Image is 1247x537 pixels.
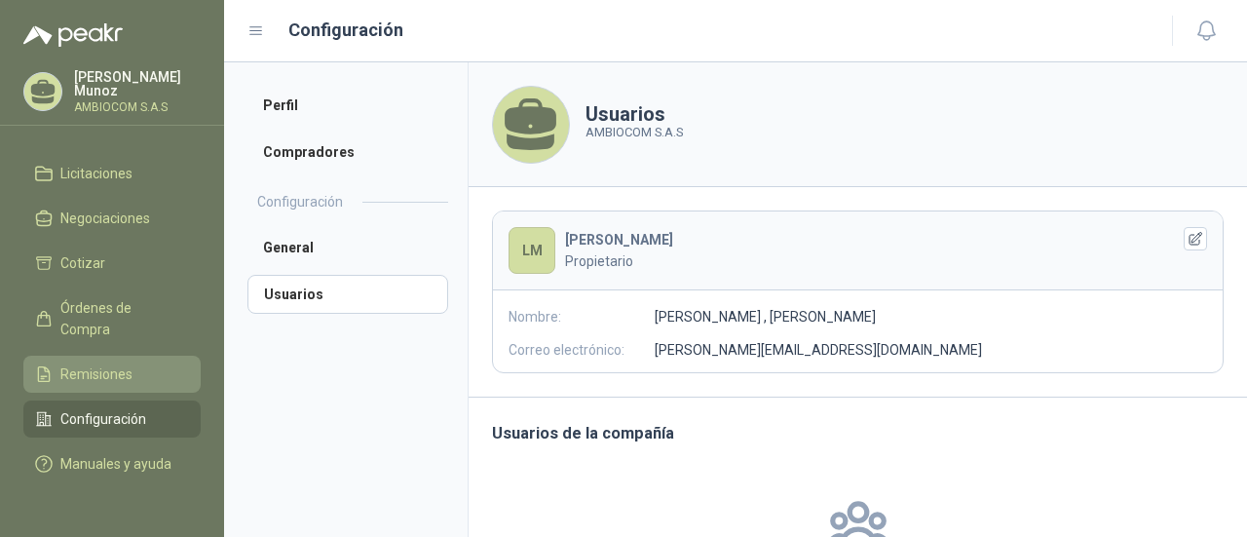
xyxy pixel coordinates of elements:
[247,133,448,172] a: Compradores
[60,252,105,274] span: Cotizar
[509,339,655,361] p: Correo electrónico:
[509,227,555,274] div: LM
[60,208,150,229] span: Negociaciones
[247,275,448,314] a: Usuarios
[586,123,683,142] p: AMBIOCOM S.A.S
[288,17,403,44] h1: Configuración
[74,70,201,97] p: [PERSON_NAME] Munoz
[23,155,201,192] a: Licitaciones
[565,250,1139,272] p: Propietario
[247,86,448,125] a: Perfil
[23,289,201,348] a: Órdenes de Compra
[60,163,132,184] span: Licitaciones
[565,232,673,248] b: [PERSON_NAME]
[247,228,448,267] a: General
[23,445,201,482] a: Manuales y ayuda
[60,453,171,475] span: Manuales y ayuda
[23,245,201,282] a: Cotizar
[257,191,343,212] h2: Configuración
[23,356,201,393] a: Remisiones
[492,421,1224,446] h3: Usuarios de la compañía
[74,101,201,113] p: AMBIOCOM S.A.S
[60,297,182,340] span: Órdenes de Compra
[23,401,201,438] a: Configuración
[586,105,683,123] h1: Usuarios
[23,23,123,47] img: Logo peakr
[655,306,876,327] p: [PERSON_NAME] , [PERSON_NAME]
[60,408,146,430] span: Configuración
[509,306,655,327] p: Nombre:
[655,339,982,361] p: [PERSON_NAME][EMAIL_ADDRESS][DOMAIN_NAME]
[23,200,201,237] a: Negociaciones
[60,364,132,385] span: Remisiones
